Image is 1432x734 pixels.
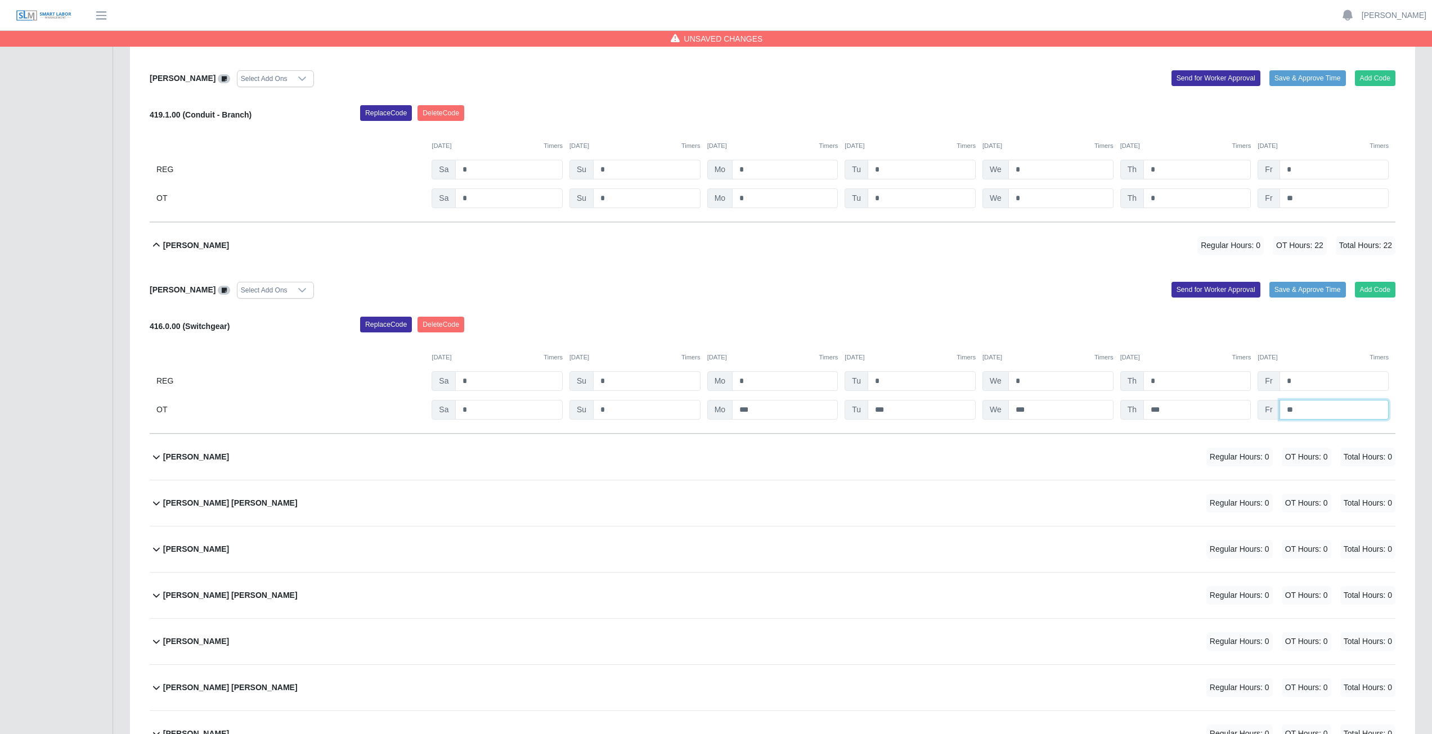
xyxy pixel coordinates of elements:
span: Su [569,160,594,179]
span: Regular Hours: 0 [1206,448,1273,466]
span: Sa [432,160,456,179]
span: We [982,371,1009,391]
button: Send for Worker Approval [1171,70,1260,86]
button: ReplaceCode [360,105,412,121]
div: [DATE] [432,353,563,362]
div: Select Add Ons [237,282,291,298]
button: [PERSON_NAME] [PERSON_NAME] Regular Hours: 0 OT Hours: 0 Total Hours: 0 [150,665,1395,710]
b: 416.0.00 (Switchgear) [150,322,230,331]
div: Select Add Ons [237,71,291,87]
div: [DATE] [1258,141,1389,151]
span: Regular Hours: 0 [1206,678,1273,697]
span: Tu [845,400,868,420]
b: [PERSON_NAME] [PERSON_NAME] [163,589,298,601]
span: Total Hours: 0 [1340,678,1395,697]
span: Sa [432,188,456,208]
a: [PERSON_NAME] [1362,10,1426,21]
button: Timers [1370,141,1389,151]
div: [DATE] [1120,353,1251,362]
span: OT Hours: 0 [1282,632,1331,651]
span: Th [1120,188,1144,208]
img: SLM Logo [16,10,72,22]
button: Save & Approve Time [1269,70,1346,86]
span: Sa [432,371,456,391]
b: [PERSON_NAME] [150,285,216,294]
button: Timers [681,353,701,362]
span: OT Hours: 0 [1282,540,1331,559]
div: [DATE] [982,141,1114,151]
span: Regular Hours: 0 [1206,494,1273,512]
button: DeleteCode [418,105,464,121]
button: Timers [1232,353,1251,362]
span: OT Hours: 0 [1282,494,1331,512]
div: [DATE] [845,353,976,362]
span: Th [1120,371,1144,391]
span: OT Hours: 0 [1282,678,1331,697]
span: Fr [1258,160,1280,179]
span: Regular Hours: 0 [1206,586,1273,605]
span: Total Hours: 0 [1340,540,1395,559]
button: Timers [1094,141,1114,151]
button: [PERSON_NAME] [PERSON_NAME] Regular Hours: 0 OT Hours: 0 Total Hours: 0 [150,573,1395,618]
button: Send for Worker Approval [1171,282,1260,298]
button: Save & Approve Time [1269,282,1346,298]
span: Total Hours: 0 [1340,448,1395,466]
span: OT Hours: 0 [1282,448,1331,466]
span: Total Hours: 0 [1340,632,1395,651]
button: ReplaceCode [360,317,412,332]
span: Unsaved Changes [684,33,763,44]
span: Mo [707,160,733,179]
div: [DATE] [707,141,838,151]
div: REG [156,371,425,391]
span: We [982,160,1009,179]
span: OT Hours: 22 [1273,236,1327,255]
button: Timers [544,353,563,362]
span: We [982,400,1009,420]
span: Fr [1258,371,1280,391]
button: [PERSON_NAME] Regular Hours: 0 OT Hours: 0 Total Hours: 0 [150,619,1395,664]
span: Total Hours: 0 [1340,586,1395,605]
div: [DATE] [845,141,976,151]
span: Regular Hours: 0 [1206,540,1273,559]
div: REG [156,160,425,179]
button: Timers [819,141,838,151]
span: Th [1120,160,1144,179]
span: Mo [707,371,733,391]
button: Timers [681,141,701,151]
b: [PERSON_NAME] [163,636,229,647]
button: Timers [819,353,838,362]
span: Total Hours: 22 [1336,236,1395,255]
button: Timers [544,141,563,151]
span: Th [1120,400,1144,420]
span: Tu [845,371,868,391]
span: OT Hours: 0 [1282,586,1331,605]
div: [DATE] [1120,141,1251,151]
button: Add Code [1355,282,1396,298]
div: [DATE] [569,141,701,151]
b: [PERSON_NAME] [150,74,216,83]
button: Timers [957,353,976,362]
button: Add Code [1355,70,1396,86]
b: [PERSON_NAME] [163,240,229,251]
span: Fr [1258,400,1280,420]
button: [PERSON_NAME] Regular Hours: 0 OT Hours: 0 Total Hours: 0 [150,434,1395,480]
span: Sa [432,400,456,420]
span: Mo [707,188,733,208]
a: View/Edit Notes [218,285,230,294]
button: Timers [1232,141,1251,151]
span: Tu [845,160,868,179]
button: Timers [957,141,976,151]
span: Regular Hours: 0 [1197,236,1264,255]
button: [PERSON_NAME] Regular Hours: 0 OT Hours: 0 Total Hours: 0 [150,526,1395,572]
div: [DATE] [432,141,563,151]
div: [DATE] [1258,353,1389,362]
span: Mo [707,400,733,420]
span: Su [569,400,594,420]
span: Fr [1258,188,1280,208]
div: [DATE] [707,353,838,362]
div: OT [156,400,425,420]
div: [DATE] [982,353,1114,362]
span: Tu [845,188,868,208]
button: [PERSON_NAME] [PERSON_NAME] Regular Hours: 0 OT Hours: 0 Total Hours: 0 [150,480,1395,526]
a: View/Edit Notes [218,74,230,83]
